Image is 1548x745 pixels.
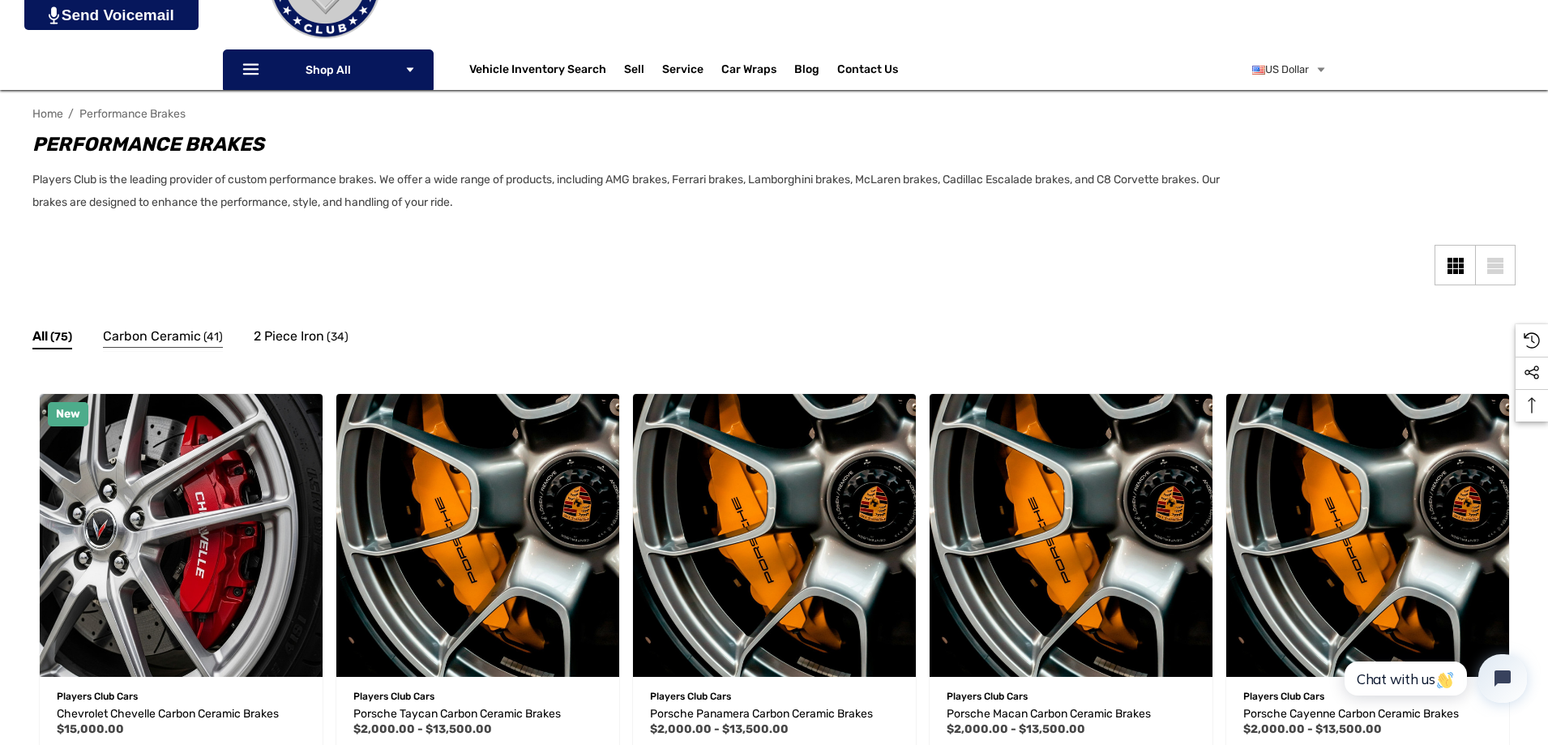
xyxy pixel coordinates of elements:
a: Chevrolet Chevelle Carbon Ceramic Brakes,$15,000.00 [40,394,323,677]
iframe: Tidio Chat [1327,640,1541,717]
p: Players Club is the leading provider of custom performance brakes. We offer a wide range of produ... [32,169,1248,214]
a: Vehicle Inventory Search [469,62,606,80]
a: Contact Us [837,62,898,80]
p: Shop All [223,49,434,90]
span: $2,000.00 - $13,500.00 [947,722,1085,736]
nav: Breadcrumb [32,100,1516,128]
svg: Social Media [1524,365,1540,381]
span: All [32,326,48,347]
span: Chevrolet Chevelle Carbon Ceramic Brakes [57,707,279,721]
p: Players Club Cars [650,686,899,707]
a: Chevrolet Chevelle Carbon Ceramic Brakes,$15,000.00 [57,704,306,724]
span: Porsche Taycan Carbon Ceramic Brakes [353,707,561,721]
a: Porsche Cayenne Carbon Ceramic Brakes,Price range from $2,000.00 to $13,500.00 [1243,704,1492,724]
a: Button Go To Sub Category 2 Piece Iron [254,326,349,352]
span: (75) [50,327,72,348]
a: Button Go To Sub Category Carbon Ceramic [103,326,223,352]
a: Service [662,62,703,80]
p: Players Club Cars [57,686,306,707]
a: Blog [794,62,819,80]
span: 2 Piece Iron [254,326,324,347]
span: New [56,407,80,421]
span: Porsche Cayenne Carbon Ceramic Brakes [1243,707,1459,721]
span: $2,000.00 - $13,500.00 [650,722,789,736]
a: Home [32,107,63,121]
img: Porsche Taycan Carbon Ceramic Brakes For Sale [336,394,619,677]
a: Porsche Cayenne Carbon Ceramic Brakes,Price range from $2,000.00 to $13,500.00 [1226,394,1509,677]
svg: Top [1516,397,1548,413]
svg: Recently Viewed [1524,332,1540,349]
span: (41) [203,327,223,348]
span: Porsche Macan Carbon Ceramic Brakes [947,707,1151,721]
span: Sell [624,62,644,80]
a: Porsche Panamera Carbon Ceramic Brakes,Price range from $2,000.00 to $13,500.00 [633,394,916,677]
span: $2,000.00 - $13,500.00 [353,722,492,736]
img: Porsche Panamera Carbon Ceramic Brakes For Sale [633,394,916,677]
a: Porsche Macan Carbon Ceramic Brakes,Price range from $2,000.00 to $13,500.00 [947,704,1195,724]
p: Players Club Cars [947,686,1195,707]
a: Grid View [1435,245,1475,285]
img: PjwhLS0gR2VuZXJhdG9yOiBHcmF2aXQuaW8gLS0+PHN2ZyB4bWxucz0iaHR0cDovL3d3dy53My5vcmcvMjAwMC9zdmciIHhtb... [49,6,59,24]
img: Porsche Macan Carbon Ceramic Brakes For Sale [930,394,1212,677]
img: Porsche Cayenne Carbon Ceramic Brakes For Sale [1226,394,1509,677]
span: Car Wraps [721,62,776,80]
svg: Icon Line [241,61,265,79]
a: Performance Brakes [79,107,186,121]
a: List View [1475,245,1516,285]
span: Carbon Ceramic [103,326,201,347]
a: Car Wraps [721,54,794,86]
svg: Icon Arrow Down [404,64,416,75]
span: $15,000.00 [57,722,124,736]
span: (34) [327,327,349,348]
img: Chevrolet Chevelle Carbon Ceramic Brakes [40,394,323,677]
p: Players Club Cars [353,686,602,707]
a: Porsche Macan Carbon Ceramic Brakes,Price range from $2,000.00 to $13,500.00 [930,394,1212,677]
a: Porsche Panamera Carbon Ceramic Brakes,Price range from $2,000.00 to $13,500.00 [650,704,899,724]
a: USD [1252,54,1327,86]
p: Players Club Cars [1243,686,1492,707]
span: Porsche Panamera Carbon Ceramic Brakes [650,707,873,721]
a: Porsche Taycan Carbon Ceramic Brakes,Price range from $2,000.00 to $13,500.00 [336,394,619,677]
span: $2,000.00 - $13,500.00 [1243,722,1382,736]
a: Sell [624,54,662,86]
a: Porsche Taycan Carbon Ceramic Brakes,Price range from $2,000.00 to $13,500.00 [353,704,602,724]
h1: Performance Brakes [32,130,1248,159]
